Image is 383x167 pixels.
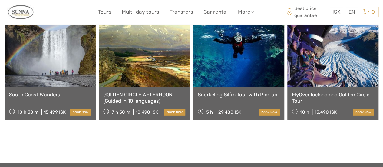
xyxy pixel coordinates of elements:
span: 10 h 30 m [18,109,38,115]
a: South Coast Wonders [9,92,91,98]
a: More [238,8,254,16]
span: ISK [332,9,340,15]
div: 15.490 ISK [315,109,337,115]
img: General info [5,5,37,19]
a: Transfers [170,8,193,16]
span: 10 h [300,109,309,115]
a: Snorkeling Silfra Tour with Pick up [198,92,280,98]
span: 7 h 30 m [112,109,130,115]
a: book now [259,109,280,116]
a: Car rental [203,8,228,16]
a: Multi-day tours [122,8,159,16]
span: 5 h [206,109,213,115]
a: Tours [98,8,111,16]
div: 29.480 ISK [218,109,241,115]
div: 15.499 ISK [44,109,66,115]
a: GOLDEN CIRCLE AFTERNOON (Guided in 10 languages) [103,92,185,104]
span: 0 [371,9,376,15]
a: book now [164,109,185,116]
span: Best price guarantee [285,5,328,18]
button: Open LiveChat chat widget [70,9,77,17]
div: EN [346,7,358,17]
p: We're away right now. Please check back later! [8,11,68,15]
a: FlyOver Iceland and Golden Circle Tour [292,92,374,104]
div: 10.490 ISK [136,109,158,115]
a: book now [70,109,91,116]
a: book now [353,109,374,116]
